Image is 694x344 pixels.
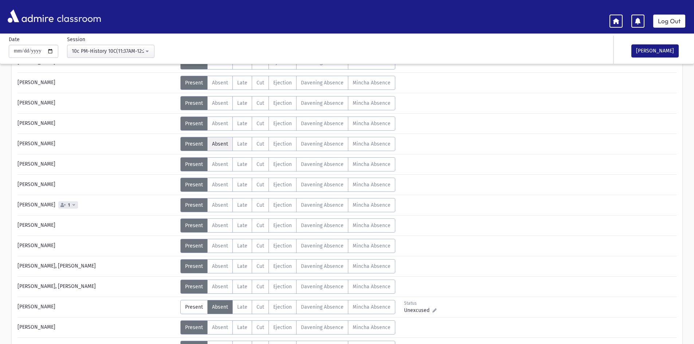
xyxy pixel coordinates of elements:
span: Cut [256,324,264,331]
div: 10c PM-History 10C(11:37AM-12:20PM) [72,47,144,55]
span: Unexcused [404,307,432,314]
span: Cut [256,120,264,127]
span: 1 [67,203,71,207]
span: Present [185,263,203,269]
span: Mincha Absence [353,161,391,167]
span: Present [185,324,203,331]
div: [PERSON_NAME], [PERSON_NAME] [14,259,180,273]
span: Mincha Absence [353,100,391,106]
span: Cut [256,263,264,269]
span: Present [185,182,203,188]
button: [PERSON_NAME] [631,44,679,58]
div: AttTypes [180,137,395,151]
span: Cut [256,80,264,86]
span: Absent [212,161,228,167]
div: [PERSON_NAME] [14,137,180,151]
span: Present [185,120,203,127]
div: [PERSON_NAME] [14,157,180,171]
span: Cut [256,304,264,310]
span: Absent [212,182,228,188]
label: Session [67,36,85,43]
span: Davening Absence [301,80,344,86]
span: Ejection [273,324,292,331]
span: Cut [256,182,264,188]
span: Mincha Absence [353,182,391,188]
span: Mincha Absence [353,202,391,208]
span: Cut [256,202,264,208]
a: Log Out [653,15,685,28]
span: Absent [212,100,228,106]
span: Late [237,243,247,249]
div: AttTypes [180,259,395,273]
span: Ejection [273,222,292,229]
span: Davening Absence [301,100,344,106]
span: Ejection [273,263,292,269]
span: Davening Absence [301,120,344,127]
span: Absent [212,80,228,86]
span: Late [237,182,247,188]
span: Present [185,141,203,147]
span: Late [237,141,247,147]
span: Ejection [273,161,292,167]
span: Mincha Absence [353,284,391,290]
span: Absent [212,222,228,229]
span: Cut [256,161,264,167]
span: Present [185,161,203,167]
label: Date [9,36,20,43]
div: [PERSON_NAME] [14,198,180,212]
div: AttTypes [180,300,395,314]
span: Late [237,304,247,310]
span: Absent [212,304,228,310]
span: Davening Absence [301,222,344,229]
span: Ejection [273,182,292,188]
div: AttTypes [180,218,395,233]
span: Absent [212,141,228,147]
span: Late [237,120,247,127]
span: Ejection [273,304,292,310]
div: [PERSON_NAME] [14,96,180,110]
div: AttTypes [180,280,395,294]
div: AttTypes [180,157,395,171]
div: Status [404,300,436,307]
div: [PERSON_NAME] [14,320,180,335]
div: [PERSON_NAME], [PERSON_NAME] [14,280,180,294]
span: Late [237,80,247,86]
span: Davening Absence [301,263,344,269]
span: Absent [212,120,228,127]
div: [PERSON_NAME] [14,116,180,131]
div: [PERSON_NAME] [14,300,180,314]
span: Davening Absence [301,202,344,208]
span: Mincha Absence [353,80,391,86]
span: Mincha Absence [353,304,391,310]
span: Late [237,202,247,208]
span: Late [237,100,247,106]
span: Absent [212,284,228,290]
span: Davening Absence [301,182,344,188]
span: Late [237,161,247,167]
div: AttTypes [180,178,395,192]
span: Ejection [273,120,292,127]
span: Mincha Absence [353,120,391,127]
span: Ejection [273,284,292,290]
span: Absent [212,202,228,208]
span: Present [185,304,203,310]
div: AttTypes [180,239,395,253]
div: AttTypes [180,198,395,212]
span: Mincha Absence [353,222,391,229]
span: Present [185,284,203,290]
span: Ejection [273,141,292,147]
span: Davening Absence [301,243,344,249]
div: [PERSON_NAME] [14,76,180,90]
span: Present [185,80,203,86]
span: Late [237,324,247,331]
span: Ejection [273,80,292,86]
span: Ejection [273,243,292,249]
span: Cut [256,100,264,106]
span: Late [237,222,247,229]
div: [PERSON_NAME] [14,239,180,253]
span: Davening Absence [301,284,344,290]
span: Present [185,100,203,106]
span: Davening Absence [301,141,344,147]
span: Present [185,243,203,249]
div: AttTypes [180,76,395,90]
